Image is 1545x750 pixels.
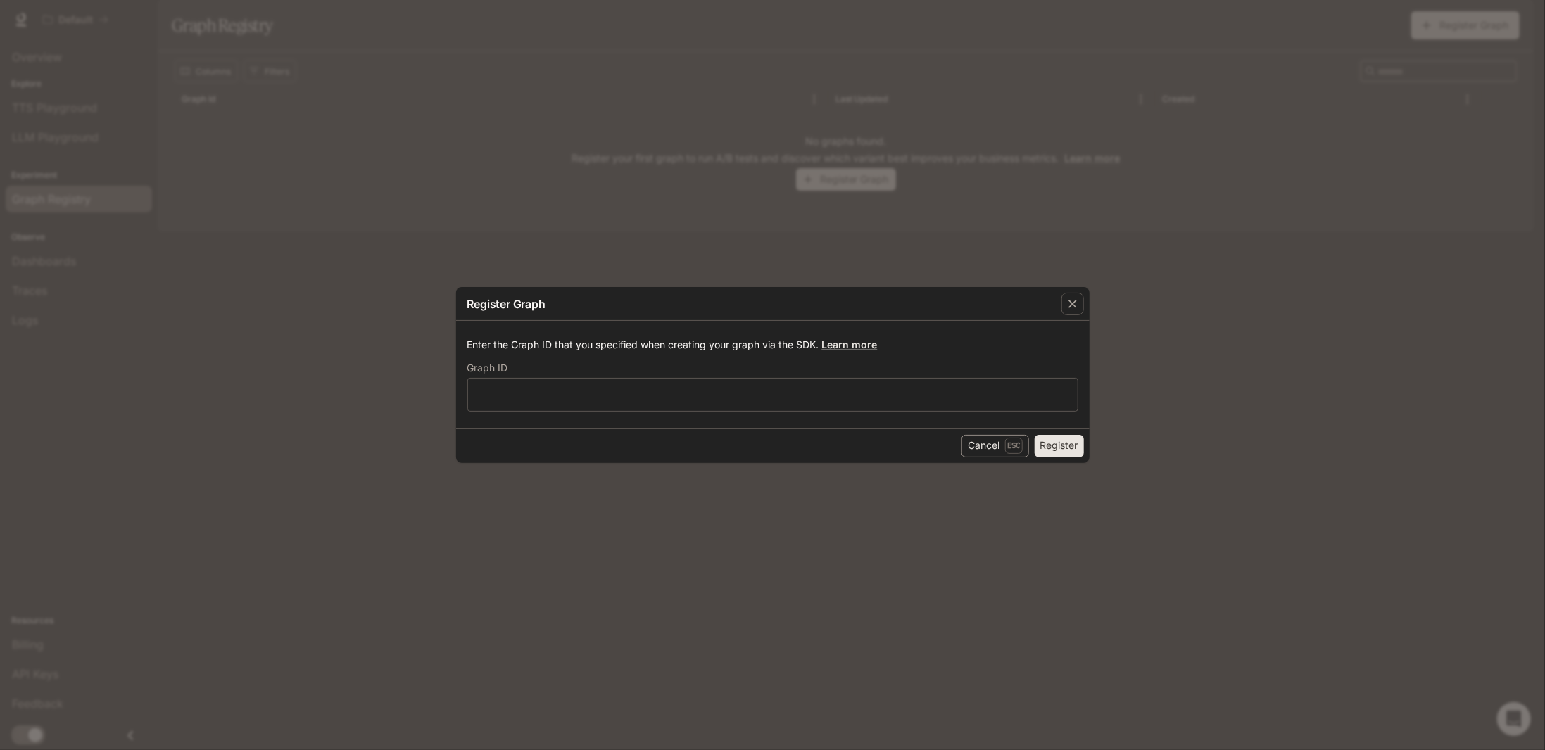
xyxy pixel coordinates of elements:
[467,295,546,312] p: Register Graph
[1035,435,1084,457] button: Register
[467,363,508,373] p: Graph ID
[822,338,878,350] a: Learn more
[467,338,1078,352] p: Enter the Graph ID that you specified when creating your graph via the SDK.
[961,435,1029,457] button: CancelEsc
[1005,438,1023,453] p: Esc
